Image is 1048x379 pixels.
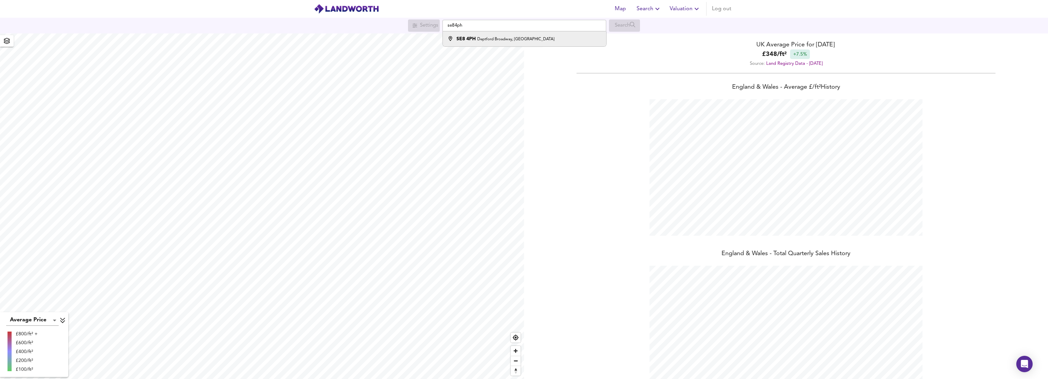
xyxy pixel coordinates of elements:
[511,346,521,356] button: Zoom in
[670,4,701,14] span: Valuation
[637,4,661,14] span: Search
[16,357,38,364] div: £200/ft²
[511,333,521,342] button: Find my location
[456,37,476,41] strong: SE8 4PH
[408,19,440,32] div: Search for a location first or explore the map
[16,348,38,355] div: £400/ft²
[634,2,664,16] button: Search
[766,61,823,66] a: Land Registry Data - [DATE]
[442,20,606,31] input: Enter a location...
[709,2,734,16] button: Log out
[524,83,1048,92] div: England & Wales - Average £/ ft² History
[1016,356,1033,372] div: Open Intercom Messenger
[314,4,379,14] img: logo
[511,356,521,366] button: Zoom out
[712,4,731,14] span: Log out
[16,331,38,337] div: £800/ft² +
[16,339,38,346] div: £600/ft²
[524,249,1048,259] div: England & Wales - Total Quarterly Sales History
[790,49,810,59] div: +7.5%
[524,40,1048,49] div: UK Average Price for [DATE]
[6,315,59,326] div: Average Price
[667,2,703,16] button: Valuation
[762,50,787,59] b: £ 348 / ft²
[524,59,1048,68] div: Source:
[16,366,38,373] div: £100/ft²
[612,4,628,14] span: Map
[477,37,554,41] small: Deptford Broadway, [GEOGRAPHIC_DATA]
[609,2,631,16] button: Map
[511,366,521,376] button: Reset bearing to north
